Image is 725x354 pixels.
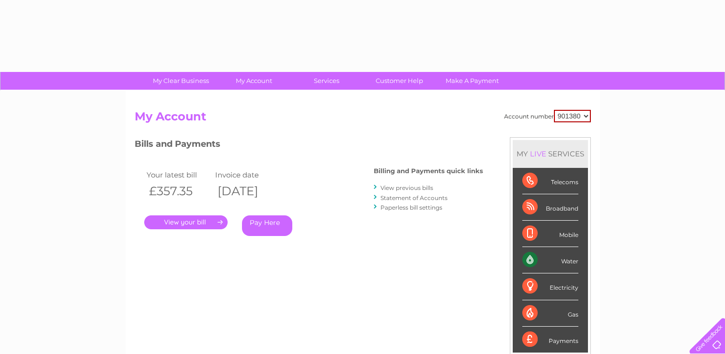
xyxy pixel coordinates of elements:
[522,221,578,247] div: Mobile
[135,137,483,154] h3: Bills and Payments
[287,72,366,90] a: Services
[374,167,483,175] h4: Billing and Payments quick links
[513,140,588,167] div: MY SERVICES
[504,110,591,122] div: Account number
[380,204,442,211] a: Paperless bill settings
[135,110,591,128] h2: My Account
[144,168,213,181] td: Your latest bill
[522,194,578,221] div: Broadband
[380,194,448,201] a: Statement of Accounts
[141,72,220,90] a: My Clear Business
[213,168,282,181] td: Invoice date
[144,181,213,201] th: £357.35
[522,273,578,300] div: Electricity
[522,168,578,194] div: Telecoms
[242,215,292,236] a: Pay Here
[214,72,293,90] a: My Account
[360,72,439,90] a: Customer Help
[144,215,228,229] a: .
[380,184,433,191] a: View previous bills
[433,72,512,90] a: Make A Payment
[522,300,578,327] div: Gas
[528,149,548,158] div: LIVE
[522,247,578,273] div: Water
[213,181,282,201] th: [DATE]
[522,327,578,353] div: Payments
